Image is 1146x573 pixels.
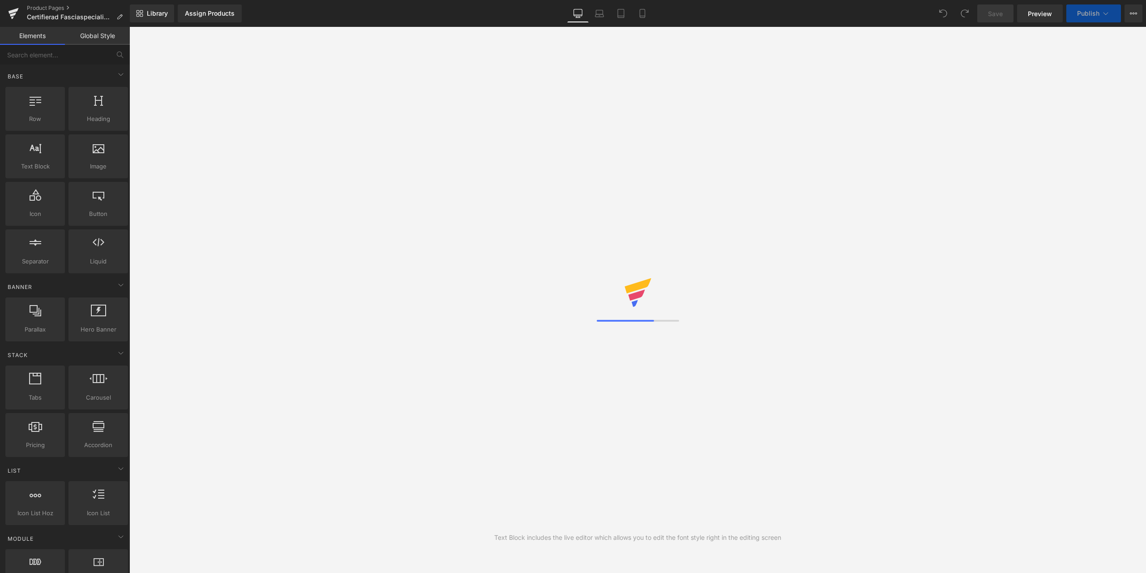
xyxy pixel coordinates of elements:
[185,10,235,17] div: Assign Products
[71,325,125,334] span: Hero Banner
[8,114,62,124] span: Row
[8,393,62,402] span: Tabs
[1125,4,1142,22] button: More
[8,209,62,219] span: Icon
[1077,10,1099,17] span: Publish
[8,162,62,171] span: Text Block
[7,466,22,475] span: List
[7,534,34,543] span: Module
[1028,9,1052,18] span: Preview
[27,13,113,21] span: Certifierad Fasciaspecialist 2023-09
[494,533,781,543] div: Text Block includes the live editor which allows you to edit the font style right in the editing ...
[8,325,62,334] span: Parallax
[71,508,125,518] span: Icon List
[1017,4,1063,22] a: Preview
[147,9,168,17] span: Library
[71,257,125,266] span: Liquid
[71,440,125,450] span: Accordion
[1066,4,1121,22] button: Publish
[988,9,1003,18] span: Save
[71,162,125,171] span: Image
[65,27,130,45] a: Global Style
[8,508,62,518] span: Icon List Hoz
[956,4,974,22] button: Redo
[71,393,125,402] span: Carousel
[8,257,62,266] span: Separator
[7,351,29,359] span: Stack
[27,4,130,12] a: Product Pages
[71,209,125,219] span: Button
[7,283,33,291] span: Banner
[589,4,610,22] a: Laptop
[934,4,952,22] button: Undo
[8,440,62,450] span: Pricing
[71,114,125,124] span: Heading
[567,4,589,22] a: Desktop
[130,4,174,22] a: New Library
[610,4,632,22] a: Tablet
[632,4,653,22] a: Mobile
[7,72,24,81] span: Base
